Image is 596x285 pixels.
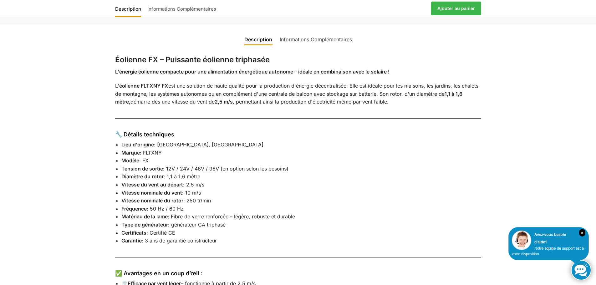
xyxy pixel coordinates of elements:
a: Informations Complémentaires [144,1,219,16]
font: 2,5 m/s [215,99,233,105]
font: ✅ Avantages en un coup d’œil : [115,270,203,277]
font: : Certifié CE [146,230,175,236]
font: Vitesse du vent au départ [121,181,183,188]
font: Informations Complémentaires [280,36,352,43]
font: démarre dès une vitesse du vent de [130,99,215,105]
font: Marque [121,150,140,156]
a: Ajouter au panier [431,2,481,15]
font: Matériau de la lame [121,213,168,220]
font: Type de générateur [121,221,168,228]
font: : [GEOGRAPHIC_DATA], [GEOGRAPHIC_DATA] [154,141,263,148]
font: : 10 m/s [182,190,201,196]
font: × [581,231,583,235]
font: : FLTXNY [140,150,162,156]
font: Garantie [121,237,142,244]
font: Informations Complémentaires [147,6,216,12]
img: Service client [512,231,531,250]
font: Lieu d'origine [121,141,154,148]
font: Tension de sortie [121,165,163,172]
font: : FX [139,157,149,164]
font: L' [115,83,119,89]
font: : Fibre de verre renforcée – légère, robuste et durable [168,213,295,220]
font: Certificats [121,230,146,236]
font: : 12V / 24V / 48V / 96V (en option selon les besoins) [163,165,288,172]
font: , permettant ainsi la production d'électricité même par vent faible. [233,99,389,105]
font: Vitesse nominale du vent [121,190,182,196]
font: L'énergie éolienne compacte pour une alimentation énergétique autonome – idéale en combinaison av... [115,69,390,75]
font: : 3 ans de garantie constructeur [142,237,217,244]
font: Vitesse nominale du rotor [121,197,183,204]
font: éolienne FLTXNY FX [119,83,168,89]
font: : générateur CA triphasé [168,221,226,228]
font: Éolienne FX – Puissante éolienne triphasée [115,55,270,64]
font: : 1,1 à 1,6 mètre [164,173,200,180]
font: : 2,5 m/s [183,181,204,188]
i: Fermer [579,229,585,237]
font: : 250 tr/min [183,197,211,204]
font: Fréquence [121,206,147,212]
font: Modèle [121,157,139,164]
font: Diamètre du rotor [121,173,164,180]
font: Ajouter au panier [437,6,475,11]
a: Description [115,1,144,16]
font: : 50 Hz / 60 Hz [147,206,184,212]
font: Notre équipe de support est à votre disposition [512,246,584,256]
font: Avez-vous besoin d'aide? [534,232,566,244]
font: Description [244,36,272,43]
font: est une solution de haute qualité pour la production d'énergie décentralisée. Elle est idéale pou... [115,83,478,97]
font: 🔧 Détails techniques [115,131,174,138]
font: Description [115,6,141,12]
